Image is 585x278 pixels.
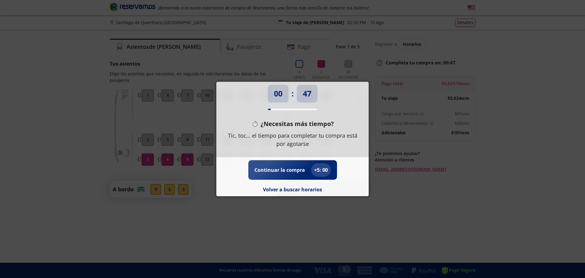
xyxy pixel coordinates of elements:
p: ¿Necesitas más tiempo? [261,119,334,128]
p: + 5 : 00 [314,166,328,174]
p: 00 [274,88,282,99]
p: : [292,88,294,99]
button: Volver a buscar horarios [263,186,322,193]
button: Continuar la compra+5: 00 [254,163,331,177]
p: Continuar la compra [254,166,305,174]
p: 47 [303,88,311,99]
p: Tic, toc… el tiempo para completar tu compra está por agotarse [225,132,360,148]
